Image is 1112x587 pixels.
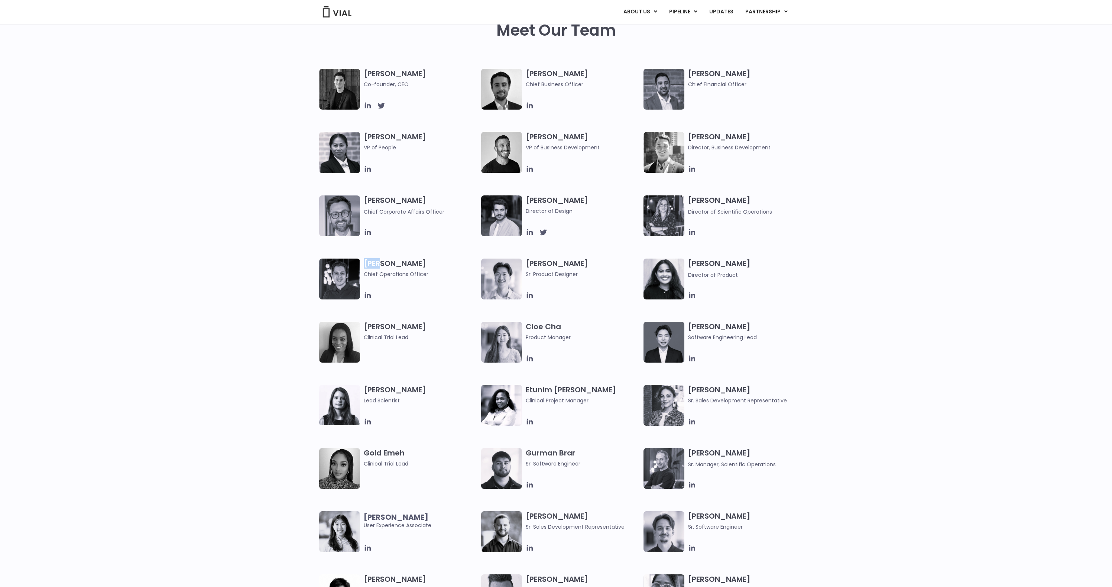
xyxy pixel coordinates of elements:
[364,270,478,278] span: Chief Operations Officer
[688,322,802,341] h3: [PERSON_NAME]
[526,333,640,341] span: Product Manager
[364,259,478,278] h3: [PERSON_NAME]
[481,69,522,110] img: A black and white photo of a man in a suit holding a vial.
[364,143,478,152] span: VP of People
[526,80,640,88] span: Chief Business Officer
[688,69,802,88] h3: [PERSON_NAME]
[481,511,522,552] img: Image of smiling man named Hugo
[364,512,428,522] b: [PERSON_NAME]
[688,195,802,216] h3: [PERSON_NAME]
[688,461,776,468] span: Sr. Manager, Scientific Operations
[526,270,640,278] span: Sr. Product Designer
[526,207,640,215] span: Director of Design
[739,6,794,18] a: PARTNERSHIPMenu Toggle
[526,460,640,468] span: Sr. Software Engineer
[703,6,739,18] a: UPDATES
[643,132,684,173] img: A black and white photo of a smiling man in a suit at ARVO 2023.
[319,385,360,425] img: Headshot of smiling woman named Elia
[364,322,478,341] h3: [PERSON_NAME]
[643,385,684,426] img: Smiling woman named Gabriella
[688,448,802,468] h3: [PERSON_NAME]
[364,333,478,341] span: Clinical Trial Lead
[688,80,802,88] span: Chief Financial Officer
[688,143,802,152] span: Director, Business Development
[481,132,522,173] img: A black and white photo of a man smiling.
[319,259,360,299] img: Headshot of smiling man named Josh
[319,132,360,173] img: Catie
[688,259,802,279] h3: [PERSON_NAME]
[481,322,522,363] img: Cloe
[319,322,360,363] img: A black and white photo of a woman smiling.
[319,69,360,110] img: A black and white photo of a man in a suit attending a Summit.
[526,143,640,152] span: VP of Business Development
[526,448,640,468] h3: Gurman Brar
[643,511,684,552] img: Fran
[617,6,663,18] a: ABOUT USMenu Toggle
[688,385,802,405] h3: [PERSON_NAME]
[481,448,522,489] img: Headshot of smiling of man named Gurman
[364,132,478,162] h3: [PERSON_NAME]
[526,511,640,531] h3: [PERSON_NAME]
[688,333,802,341] span: Software Engineering Lead
[688,132,802,152] h3: [PERSON_NAME]
[364,80,478,88] span: Co-founder, CEO
[526,322,640,341] h3: Cloe Cha
[526,385,640,405] h3: Etunim [PERSON_NAME]
[688,511,802,531] h3: [PERSON_NAME]
[319,448,360,489] img: A woman wearing a leopard print shirt in a black and white photo.
[526,396,640,405] span: Clinical Project Manager
[481,195,522,236] img: Headshot of smiling man named Albert
[364,396,478,405] span: Lead Scientist
[526,259,640,278] h3: [PERSON_NAME]
[319,195,360,236] img: Paolo-M
[526,195,640,215] h3: [PERSON_NAME]
[688,208,772,215] span: Director of Scientific Operations
[643,195,684,236] img: Headshot of smiling woman named Sarah
[526,523,640,531] span: Sr. Sales Development Representative
[481,385,522,426] img: Image of smiling woman named Etunim
[526,69,640,88] h3: [PERSON_NAME]
[364,385,478,405] h3: [PERSON_NAME]
[496,22,616,39] h2: Meet Our Team
[364,448,478,468] h3: Gold Emeh
[663,6,703,18] a: PIPELINEMenu Toggle
[364,69,478,88] h3: [PERSON_NAME]
[688,271,738,279] span: Director of Product
[364,460,478,468] span: Clinical Trial Lead
[364,195,478,216] h3: [PERSON_NAME]
[643,69,684,110] img: Headshot of smiling man named Samir
[322,6,352,17] img: Vial Logo
[643,448,684,489] img: Headshot of smiling man named Jared
[364,513,478,529] span: User Experience Associate
[688,396,802,405] span: Sr. Sales Development Representative
[364,208,444,215] span: Chief Corporate Affairs Officer
[526,132,640,152] h3: [PERSON_NAME]
[643,259,684,299] img: Smiling woman named Dhruba
[688,523,802,531] span: Sr. Software Engineer
[481,259,522,299] img: Brennan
